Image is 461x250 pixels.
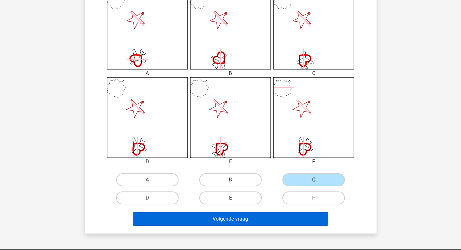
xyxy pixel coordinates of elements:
[269,70,359,77] div: C
[199,173,262,186] label: B
[185,158,276,166] div: E
[116,191,179,204] label: D
[269,158,359,166] div: F
[282,173,345,186] label: C
[282,191,345,204] label: F
[102,158,192,166] div: D
[185,70,276,77] div: B
[199,191,262,204] label: E
[102,70,192,77] div: A
[133,212,328,226] button: Volgende vraag
[116,173,179,186] label: A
